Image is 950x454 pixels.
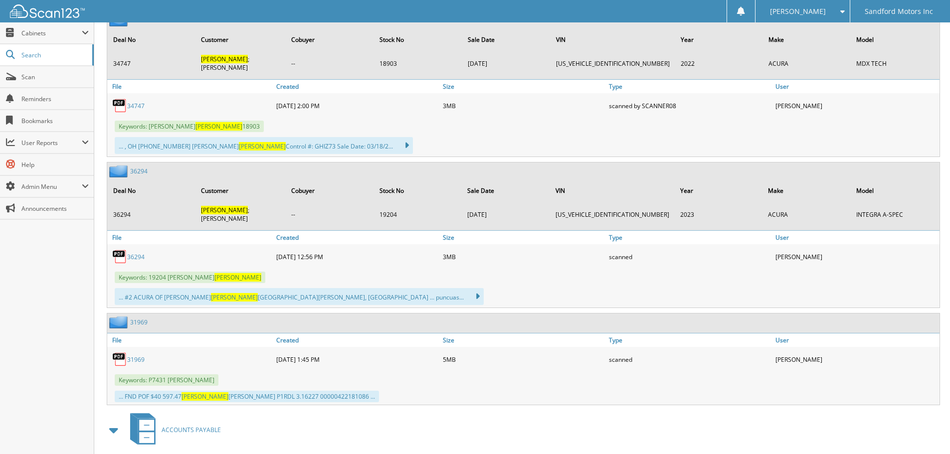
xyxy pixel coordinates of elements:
[606,349,773,369] div: scanned
[196,180,285,201] th: Customer
[606,96,773,116] div: scanned by SCANNER08
[10,4,85,18] img: scan123-logo-white.svg
[851,51,939,76] td: MDX TECH
[201,206,248,214] span: [PERSON_NAME]
[763,180,850,201] th: Make
[107,231,274,244] a: File
[115,137,413,154] div: ... , OH [PHONE_NUMBER] [PERSON_NAME] Control #: GHIZ73 Sale Date: 03/18/2...
[851,29,939,50] th: Model
[127,253,145,261] a: 36294
[108,51,195,76] td: 34747
[763,51,851,76] td: ACURA
[763,29,851,50] th: Make
[21,204,89,213] span: Announcements
[606,231,773,244] a: Type
[463,29,550,50] th: Sale Date
[115,121,264,132] span: Keywords: [PERSON_NAME] 18903
[440,247,607,267] div: 3MB
[763,202,850,227] td: ACURA
[196,51,285,76] td: ;[PERSON_NAME]
[274,231,440,244] a: Created
[375,202,461,227] td: 19204
[239,142,286,151] span: [PERSON_NAME]
[115,391,379,402] div: ... FND POF $40 597.47 [PERSON_NAME] P1RDL 3.16227 00000422181086 ...
[274,247,440,267] div: [DATE] 12:56 PM
[851,180,939,201] th: Model
[851,202,939,227] td: INTEGRA A-SPEC
[115,288,484,305] div: ... #2 ACURA OF [PERSON_NAME] [GEOGRAPHIC_DATA][PERSON_NAME], [GEOGRAPHIC_DATA] ... puncuas...
[675,180,762,201] th: Year
[274,96,440,116] div: [DATE] 2:00 PM
[124,410,221,450] a: ACCOUNTS PAYABLE
[676,29,762,50] th: Year
[286,180,374,201] th: Cobuyer
[21,182,82,191] span: Admin Menu
[606,247,773,267] div: scanned
[440,96,607,116] div: 3MB
[107,80,274,93] a: File
[286,29,374,50] th: Cobuyer
[196,202,285,227] td: ;[PERSON_NAME]
[108,202,195,227] td: 36294
[900,406,950,454] iframe: Chat Widget
[551,51,675,76] td: [US_VEHICLE_IDENTIFICATION_NUMBER]
[201,55,248,63] span: [PERSON_NAME]
[112,352,127,367] img: PDF.png
[195,122,242,131] span: [PERSON_NAME]
[770,8,826,14] span: [PERSON_NAME]
[109,165,130,177] img: folder2.png
[551,29,675,50] th: VIN
[130,167,148,175] a: 36294
[773,349,940,369] div: [PERSON_NAME]
[21,160,89,169] span: Help
[773,247,940,267] div: [PERSON_NAME]
[21,29,82,37] span: Cabinets
[463,51,550,76] td: [DATE]
[676,51,762,76] td: 2022
[462,202,550,227] td: [DATE]
[162,426,221,434] span: ACCOUNTS PAYABLE
[440,349,607,369] div: 5MB
[375,29,461,50] th: Stock No
[112,98,127,113] img: PDF.png
[21,51,87,59] span: Search
[130,318,148,326] a: 31969
[21,117,89,125] span: Bookmarks
[606,80,773,93] a: Type
[274,80,440,93] a: Created
[865,8,933,14] span: Sandford Motors Inc
[675,202,762,227] td: 2023
[108,29,195,50] th: Deal No
[462,180,550,201] th: Sale Date
[211,293,258,302] span: [PERSON_NAME]
[773,333,940,347] a: User
[773,80,940,93] a: User
[274,349,440,369] div: [DATE] 1:45 PM
[286,51,374,76] td: --
[440,231,607,244] a: Size
[196,29,285,50] th: Customer
[21,139,82,147] span: User Reports
[21,73,89,81] span: Scan
[551,180,674,201] th: VIN
[127,355,145,364] a: 31969
[440,80,607,93] a: Size
[108,180,195,201] th: Deal No
[286,202,374,227] td: --
[274,333,440,347] a: Created
[112,249,127,264] img: PDF.png
[115,272,265,283] span: Keywords: 19204 [PERSON_NAME]
[773,231,940,244] a: User
[440,333,607,347] a: Size
[606,333,773,347] a: Type
[773,96,940,116] div: [PERSON_NAME]
[375,51,461,76] td: 18903
[214,273,261,282] span: [PERSON_NAME]
[182,392,228,401] span: [PERSON_NAME]
[551,202,674,227] td: [US_VEHICLE_IDENTIFICATION_NUMBER]
[107,333,274,347] a: File
[21,95,89,103] span: Reminders
[115,374,218,386] span: Keywords: P7431 [PERSON_NAME]
[127,102,145,110] a: 34747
